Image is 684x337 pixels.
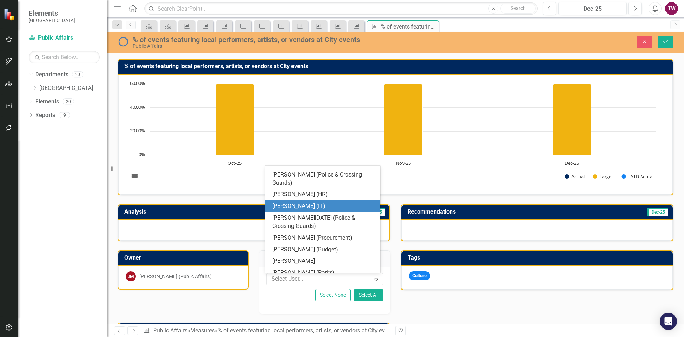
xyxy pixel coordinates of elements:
[381,22,437,31] div: % of events featuring local performers, artists, or vendors at City events
[39,84,107,92] a: [GEOGRAPHIC_DATA]
[133,36,429,44] div: % of events featuring local performers, artists, or vendors at City events
[558,2,627,15] button: Dec-25
[216,84,591,155] g: Target, bar series 2 of 3 with 3 bars.
[59,112,70,118] div: 9
[126,80,660,187] svg: Interactive chart
[35,98,59,106] a: Elements
[553,84,591,155] path: Dec-25, 60. Target.
[408,255,669,261] h3: Tags
[561,5,624,13] div: Dec-25
[272,202,376,210] div: [PERSON_NAME] (IT)
[72,72,83,78] div: 20
[272,214,376,230] div: [PERSON_NAME][DATE] (Police & Crossing Guards)
[660,313,677,330] div: Open Intercom Messenger
[139,151,145,158] text: 0%
[153,327,187,334] a: Public Affairs
[396,160,411,166] text: Nov-25
[218,327,395,334] div: % of events featuring local performers, artists, or vendors at City events
[63,98,74,104] div: 20
[500,4,536,14] button: Search
[272,171,376,187] div: [PERSON_NAME] (Police & Crossing Guards)
[28,9,75,17] span: Elements
[124,255,244,261] h3: Owner
[35,71,68,79] a: Departments
[354,289,383,301] button: Select All
[124,209,255,215] h3: Analysis
[265,256,385,263] h3: Collaborators
[130,104,145,110] text: 40.00%
[126,80,665,187] div: Chart. Highcharts interactive chart.
[216,84,254,155] path: Oct-25, 60. Target.
[126,271,136,281] div: JM
[622,173,653,180] button: Show FYTD Actual
[272,234,376,242] div: [PERSON_NAME] (Procurement)
[139,273,212,280] div: [PERSON_NAME] (Public Affairs)
[409,271,430,280] span: Culture
[384,84,423,155] path: Nov-25, 60. Target.
[228,160,242,166] text: Oct-25
[143,327,390,335] div: » »
[272,246,376,254] div: [PERSON_NAME] (Budget)
[272,257,376,265] div: [PERSON_NAME]
[28,34,100,42] a: Public Affairs
[565,173,585,180] button: Show Actual
[647,208,668,216] span: Dec-25
[4,8,16,21] img: ClearPoint Strategy
[144,2,538,15] input: Search ClearPoint...
[124,63,669,70] h3: % of events featuring local performers, artists, or vendors at City events
[130,80,145,86] text: 60.00%
[315,289,351,301] button: Select None
[28,17,75,23] small: [GEOGRAPHIC_DATA]
[133,44,429,49] div: Public Affairs
[665,2,678,15] button: TW
[118,36,129,47] img: No Information
[565,160,579,166] text: Dec-25
[593,173,613,180] button: Show Target
[130,171,140,181] button: View chart menu, Chart
[272,190,376,199] div: [PERSON_NAME] (HR)
[408,209,588,215] h3: Recommendations
[28,51,100,63] input: Search Below...
[35,111,55,119] a: Reports
[190,327,215,334] a: Measures
[272,269,376,277] div: [PERSON_NAME] (Parks)
[130,127,145,134] text: 20.00%
[511,5,526,11] span: Search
